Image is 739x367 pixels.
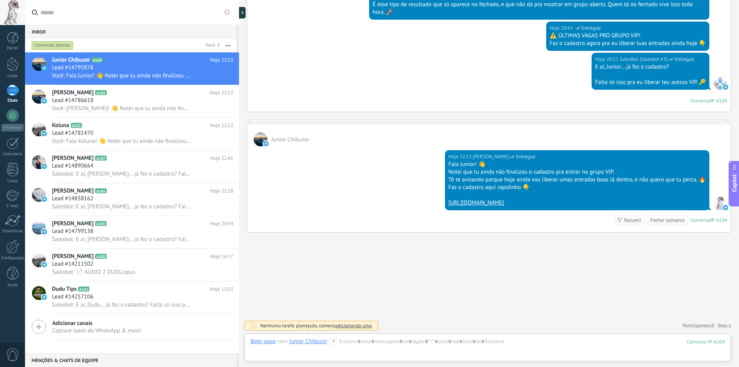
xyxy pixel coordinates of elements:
span: [PERSON_NAME] [52,253,94,260]
span: Copilot [731,174,738,192]
span: Lead #14799138 [52,228,94,235]
span: Hoje 22:53 [210,56,233,64]
span: 0 [712,322,714,329]
div: Notei que tu ainda não finalizou o cadastro pra entrar no grupo VIP. [448,168,706,176]
span: Hoje 20:54 [210,220,233,228]
span: Hoje 22:52 [210,89,233,97]
div: Mostrar [238,7,246,18]
span: Lead #14890664 [52,162,94,170]
div: Hoje 22:53 [448,153,473,161]
div: Fala Junior! 👋 [448,161,706,168]
div: E-mail [2,204,24,209]
img: icon [42,295,47,300]
span: Você: [PERSON_NAME]! 👋 Notei que tu ainda não finalizou o cadastro pra entrar no grupo VIP. Tô te... [52,105,191,112]
span: Lead #14781470 [52,129,94,137]
div: Tô te avisando porque hoje ainda vou liberar umas entradas boas lá dentro, e não quero que tu per... [448,176,706,184]
div: Conversas abertas [32,41,74,50]
div: Leads [2,74,24,79]
span: A100 [95,254,106,259]
span: Adicionar canais [52,320,141,327]
div: Resumir [624,216,642,224]
img: icon [42,196,47,202]
span: Matheus Henrique (Seção de vendas) [473,153,509,161]
div: Faz o cadastro agora pra eu liberar tuas entradas ainda hoje 👇 [550,40,706,47]
div: Listas [2,179,24,184]
div: Estatísticas [2,229,24,234]
div: 104 [687,339,725,345]
a: avatariconKolunaA102Hoje 22:52Lead #14781470Você: Fala Koluna! 👋 Notei que tu ainda não finalizou... [25,118,239,150]
span: Junior Chibuzor [52,56,90,64]
img: icon [42,164,47,169]
a: avataricon[PERSON_NAME]A100Hoje 16:57Lead #14211502Salesbot: 📄 AUDIO 2 DUDU.opus [25,249,239,281]
span: [PERSON_NAME] [52,154,94,162]
div: Calendário [2,152,24,157]
div: № A104 [710,97,727,104]
span: Entregue [516,153,535,161]
a: avatariconJunior ChibuzorA104Hoje 22:53Lead #14795878Você: Fala Junior! 👋 Notei que tu ainda não ... [25,52,239,85]
span: A103 [95,90,106,95]
span: A104 [92,57,103,62]
span: [PERSON_NAME] [52,220,94,228]
a: avataricon[PERSON_NAME]A105Hoje 20:54Lead #14799138Salesbot: E aí, [PERSON_NAME]… já fez o cadast... [25,216,239,248]
span: Koluna [52,122,69,129]
div: Chats [2,98,24,103]
span: Matheus Henrique [713,196,727,210]
img: telegram-sm.svg [263,141,269,146]
span: adicionando uma [335,322,371,329]
span: SalesBot (Salesbot #3) [620,55,667,63]
a: avatariconDudu TipsA101Hoje 11:03Lead #14257106Salesbot: E aí, Dudu… já fez o cadastro? Falta só ... [25,282,239,314]
div: É esse tipo de resultado que só aparece no fechado, e que não dá pra mostrar em grupo aberto. Que... [373,1,706,16]
img: icon [42,65,47,71]
span: Hoje 21:28 [210,187,233,195]
span: Entregue [582,24,601,32]
img: icon [42,229,47,235]
div: Falta só isso pra eu liberar teu acesso VIP. 🔑 [595,79,706,86]
a: avataricon[PERSON_NAME]A103Hoje 22:52Lead #14786618Você: [PERSON_NAME]! 👋 Notei que tu ainda não ... [25,85,239,117]
span: Salesbot: E aí, [PERSON_NAME]… já fez o cadastro? Falta só isso pra eu liberar teu acesso VIP. 🔑 [52,236,191,243]
span: A105 [95,221,106,226]
a: avataricon[PERSON_NAME]A106Hoje 21:28Lead #14838162Salesbot: E aí, [PERSON_NAME]… já fez o cadast... [25,183,239,216]
span: A107 [95,156,106,161]
img: telegram-sm.svg [723,84,728,90]
span: Entregue [675,55,694,63]
img: telegram-sm.svg [723,205,728,210]
span: Hoje 11:03 [210,285,233,293]
span: A101 [78,287,89,292]
span: Junior Chibuzor [271,136,309,143]
span: Junior Chibuzor [254,132,268,146]
div: Total: 8 [202,42,220,49]
div: Nenhuma tarefa planejada, comece [260,322,372,329]
div: Junior Chibuzor [289,338,327,345]
div: Hoje 20:51 [595,55,620,63]
div: Ajuda [2,283,24,288]
div: Configurações [2,256,24,261]
span: Lead #14211502 [52,260,94,268]
span: Hoje 22:41 [210,154,233,162]
span: 1 [729,322,731,329]
div: Menções & Chats de equipe [25,353,236,367]
span: A106 [95,188,106,193]
span: Capture leads do WhatsApp & mais! [52,327,141,334]
a: [URL][DOMAIN_NAME] [448,199,504,206]
div: Conversa [691,97,710,104]
img: icon [42,262,47,267]
img: icon [42,98,47,104]
span: Salesbot: E aí, [PERSON_NAME]… já fez o cadastro? Falta só isso pra eu liberar teu acesso VIP. 🔑 [52,170,191,178]
span: Você: Fala Junior! 👋 Notei que tu ainda não finalizou o cadastro pra entrar no grupo VIP. Tô te a... [52,72,191,79]
div: ⚠️ ÚLTIMAS VAGAS PRO GRUPO VIP! [550,32,706,40]
span: [PERSON_NAME] [52,187,94,195]
span: SalesBot [713,76,727,90]
span: Salesbot: E aí, [PERSON_NAME]… já fez o cadastro? Falta só isso pra eu liberar teu acesso VIP. 🔑 [52,203,191,210]
div: Fechar conversa [650,216,684,224]
a: avataricon[PERSON_NAME]A107Hoje 22:41Lead #14890664Salesbot: E aí, [PERSON_NAME]… já fez o cadast... [25,151,239,183]
span: Bots: [718,322,731,329]
div: Painel [2,46,24,51]
img: icon [42,131,47,136]
span: Hoje 22:52 [210,122,233,129]
span: A102 [71,123,82,128]
a: Participantes:0 [682,322,714,329]
span: com [278,338,288,345]
span: Salesbot: 📄 AUDIO 2 DUDU.opus [52,268,135,276]
span: : [327,338,328,345]
div: Faz o cadastro aqui rapidinho 👇 [448,184,706,191]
